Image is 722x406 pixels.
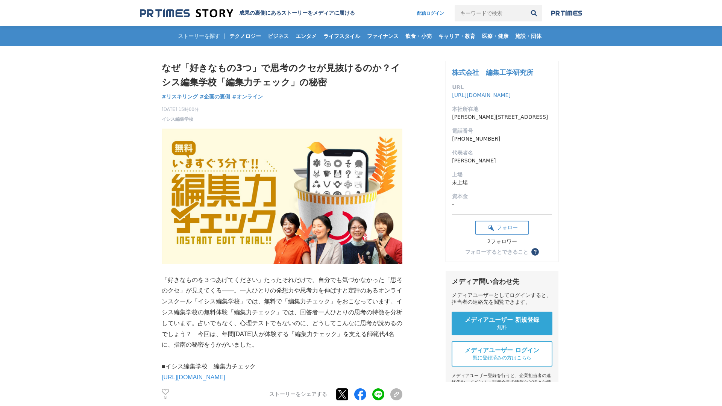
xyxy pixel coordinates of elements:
h1: なぜ「好きなもの3つ」で思考のクセが見抜けるのか？イシス編集学校「編集力チェック」の秘密 [162,61,402,90]
dt: URL [452,83,552,91]
a: メディアユーザー 新規登録 無料 [452,312,552,335]
p: 「好きなものを３つあげてください」たったそれだけで、自分でも気づかなかった「思考のクセ」が見えてくる――。一人ひとりの発想力や思考力を伸ばすと定評のあるオンラインスクール「イシス編集学校」では、... [162,275,402,351]
h2: 成果の裏側にあるストーリーをメディアに届ける [239,10,355,17]
dt: 上場 [452,171,552,179]
span: テクノロジー [226,33,264,39]
a: #オンライン [232,93,263,101]
a: [URL][DOMAIN_NAME] [162,374,225,380]
a: ライフスタイル [320,26,363,46]
span: ビジネス [265,33,292,39]
button: フォロー [475,221,529,235]
span: #リスキリング [162,93,198,100]
button: ？ [531,248,539,256]
a: テクノロジー [226,26,264,46]
a: 株式会社 編集工学研究所 [452,68,533,76]
span: #オンライン [232,93,263,100]
a: #企画の裏側 [200,93,231,101]
dt: 代表者名 [452,149,552,157]
a: 施設・団体 [512,26,545,46]
a: 飲食・小売 [402,26,435,46]
span: 施設・団体 [512,33,545,39]
a: 医療・健康 [479,26,511,46]
button: 検索 [526,5,542,21]
dt: 資本金 [452,192,552,200]
a: 配信ログイン [410,5,452,21]
span: キャリア・教育 [435,33,478,39]
span: エンタメ [293,33,320,39]
dd: [PERSON_NAME][STREET_ADDRESS] [452,113,552,121]
span: 飲食・小売 [402,33,435,39]
span: #企画の裏側 [200,93,231,100]
span: [DATE] 15時00分 [162,106,199,113]
span: 無料 [497,324,507,331]
div: メディアユーザーとしてログインすると、担当者の連絡先を閲覧できます。 [452,292,552,306]
a: 成果の裏側にあるストーリーをメディアに届ける 成果の裏側にあるストーリーをメディアに届ける [140,8,355,18]
img: 成果の裏側にあるストーリーをメディアに届ける [140,8,233,18]
dd: [PHONE_NUMBER] [452,135,552,143]
a: メディアユーザー ログイン 既に登録済みの方はこちら [452,341,552,367]
p: 8 [162,396,169,400]
div: 2フォロワー [475,238,529,245]
span: ？ [532,249,538,255]
a: [URL][DOMAIN_NAME] [452,92,511,98]
a: #リスキリング [162,93,198,101]
input: キーワードで検索 [455,5,526,21]
img: prtimes [551,10,582,16]
dd: - [452,200,552,208]
a: エンタメ [293,26,320,46]
p: ストーリーをシェアする [269,391,327,398]
div: メディア問い合わせ先 [452,277,552,286]
a: キャリア・教育 [435,26,478,46]
dd: [PERSON_NAME] [452,157,552,165]
div: フォローするとできること [465,249,528,255]
span: メディアユーザー ログイン [465,347,539,354]
span: ライフスタイル [320,33,363,39]
span: 医療・健康 [479,33,511,39]
a: ビジネス [265,26,292,46]
img: thumbnail_16603570-a315-11f0-9420-dbc182b1518c.png [162,129,402,264]
p: ■イシス編集学校 編集力チェック [162,361,402,372]
dt: 電話番号 [452,127,552,135]
a: ファイナンス [364,26,402,46]
dt: 本社所在地 [452,105,552,113]
div: メディアユーザー登録を行うと、企業担当者の連絡先や、イベント・記者会見の情報など様々な特記情報を閲覧できます。 ※内容はストーリー・プレスリリースにより異なります。 [452,373,552,404]
span: メディアユーザー 新規登録 [465,316,539,324]
span: 既に登録済みの方はこちら [473,354,531,361]
dd: 未上場 [452,179,552,186]
a: イシス編集学校 [162,116,193,123]
span: ファイナンス [364,33,402,39]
